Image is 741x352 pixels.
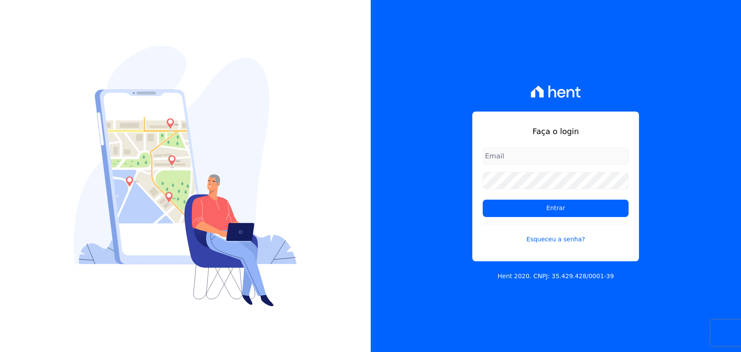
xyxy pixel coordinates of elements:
input: Entrar [483,200,629,217]
input: Email [483,148,629,165]
h1: Faça o login [483,125,629,137]
p: Hent 2020. CNPJ: 35.429.428/0001-39 [497,272,614,281]
a: Esqueceu a senha? [483,224,629,244]
img: Login [74,46,297,306]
